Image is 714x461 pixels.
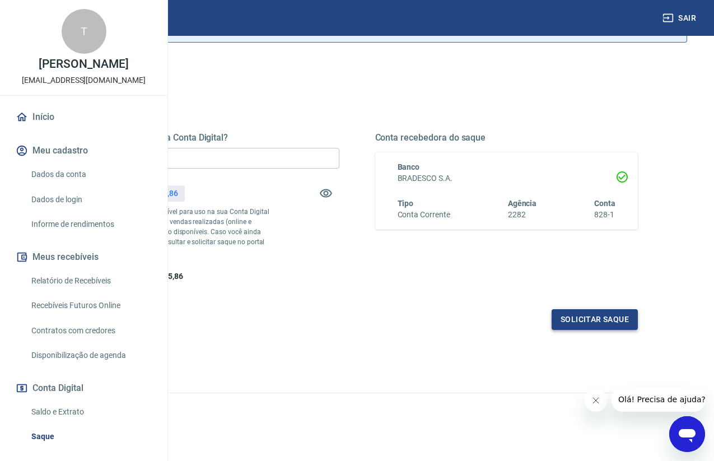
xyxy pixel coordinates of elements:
span: Agência [508,199,537,208]
iframe: Button to launch messaging window [669,416,705,452]
p: R$ 7.425,86 [136,188,178,199]
p: [PERSON_NAME] [39,58,128,70]
div: T [62,9,106,54]
h5: Conta recebedora do saque [375,132,638,143]
p: [EMAIL_ADDRESS][DOMAIN_NAME] [22,74,146,86]
iframe: Message from company [612,387,705,412]
button: Conta Digital [13,376,154,401]
a: Saque [27,425,154,448]
a: Disponibilização de agenda [27,344,154,367]
a: Dados da conta [27,163,154,186]
a: Recebíveis Futuros Online [27,294,154,317]
button: Solicitar saque [552,309,638,330]
a: Contratos com credores [27,319,154,342]
a: Informe de rendimentos [27,213,154,236]
span: R$ 7.425,86 [141,272,183,281]
span: Tipo [398,199,414,208]
button: Meus recebíveis [13,245,154,269]
a: Relatório de Recebíveis [27,269,154,292]
a: Saldo e Extrato [27,401,154,423]
span: Banco [398,162,420,171]
a: Dados de login [27,188,154,211]
h6: Conta Corrente [398,209,450,221]
a: Início [13,105,154,129]
h6: 828-1 [594,209,615,221]
span: Conta [594,199,615,208]
iframe: Close message [585,389,607,412]
button: Meu cadastro [13,138,154,163]
span: Olá! Precisa de ajuda? [7,8,94,17]
p: *Corresponde ao saldo disponível para uso na sua Conta Digital Vindi. Incluindo os valores das ve... [76,207,273,257]
h6: 2282 [508,209,537,221]
h6: BRADESCO S.A. [398,173,616,184]
button: Sair [660,8,701,29]
p: 2025 © [27,402,687,414]
h5: Quanto deseja sacar da Conta Digital? [76,132,339,143]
